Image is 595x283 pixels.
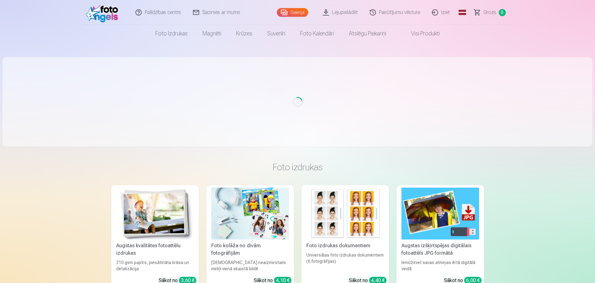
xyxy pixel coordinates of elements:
[499,9,506,16] span: 0
[209,242,291,257] div: Foto kolāža no divām fotogrāfijām
[399,242,482,257] div: Augstas izšķirtspējas digitālais fotoattēls JPG formātā
[229,25,260,42] a: Krūzes
[306,188,384,240] img: Foto izdrukas dokumentiem
[209,259,291,272] div: [DEMOGRAPHIC_DATA] neaizmirstami mirkļi vienā skaistā bildē
[116,188,194,240] img: Augstas kvalitātes fotoattēlu izdrukas
[401,188,479,240] img: Augstas izšķirtspējas digitālais fotoattēls JPG formātā
[293,25,341,42] a: Foto kalendāri
[483,9,496,16] span: Grozs
[116,162,479,173] h3: Foto izdrukas
[260,25,293,42] a: Suvenīri
[394,25,447,42] a: Visi produkti
[341,25,394,42] a: Atslēgu piekariņi
[304,252,387,272] div: Universālas foto izdrukas dokumentiem (6 fotogrāfijas)
[277,8,308,17] a: Galerija
[114,259,196,272] div: 210 gsm papīrs, piesātināta krāsa un detalizācija
[211,188,289,240] img: Foto kolāža no divām fotogrāfijām
[195,25,229,42] a: Magnēti
[114,242,196,257] div: Augstas kvalitātes fotoattēlu izdrukas
[304,242,387,249] div: Foto izdrukas dokumentiem
[148,25,195,42] a: Foto izdrukas
[86,2,121,22] img: /fa1
[399,259,482,272] div: Iemūžiniet savas atmiņas ērtā digitālā veidā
